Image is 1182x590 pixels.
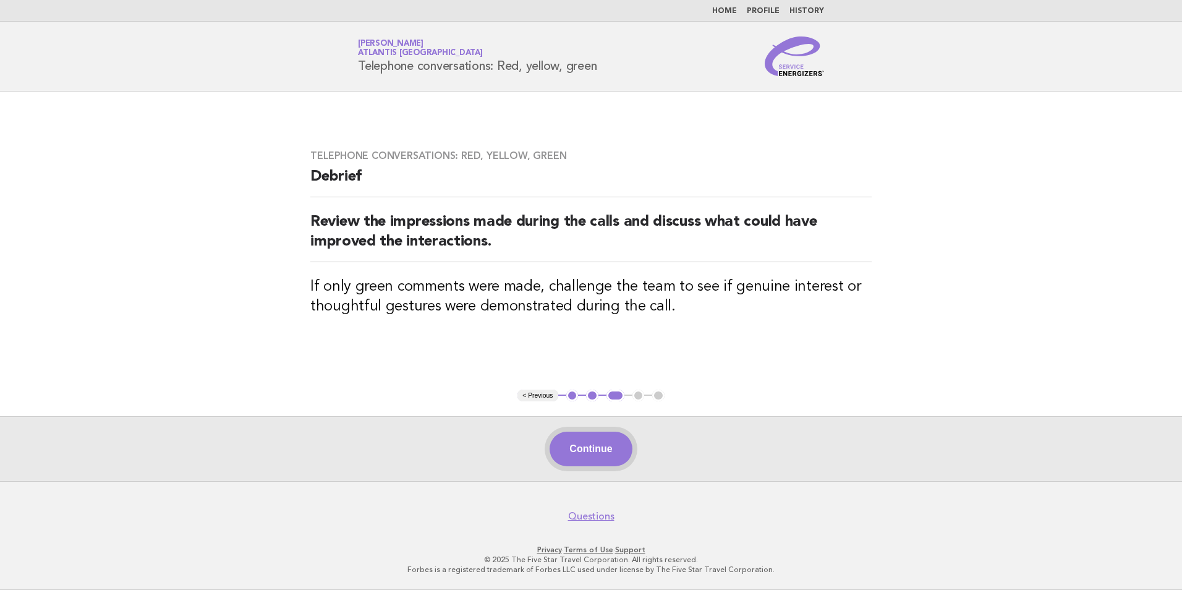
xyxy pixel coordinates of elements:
button: < Previous [517,390,558,402]
p: · · [213,545,969,555]
h3: If only green comments were made, challenge the team to see if genuine interest or thoughtful ges... [310,277,872,317]
a: Privacy [537,545,562,554]
a: Home [712,7,737,15]
button: Continue [550,432,632,466]
a: Questions [568,510,614,523]
a: [PERSON_NAME]Atlantis [GEOGRAPHIC_DATA] [358,40,483,57]
h2: Debrief [310,167,872,197]
p: © 2025 The Five Star Travel Corporation. All rights reserved. [213,555,969,565]
a: Profile [747,7,780,15]
a: History [789,7,824,15]
span: Atlantis [GEOGRAPHIC_DATA] [358,49,483,58]
button: 3 [606,390,624,402]
button: 2 [586,390,598,402]
a: Support [615,545,645,554]
button: 1 [566,390,579,402]
h1: Telephone conversations: Red, yellow, green [358,40,597,72]
h3: Telephone conversations: Red, yellow, green [310,150,872,162]
img: Service Energizers [765,36,824,76]
h2: Review the impressions made during the calls and discuss what could have improved the interactions. [310,212,872,262]
a: Terms of Use [564,545,613,554]
p: Forbes is a registered trademark of Forbes LLC used under license by The Five Star Travel Corpora... [213,565,969,575]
